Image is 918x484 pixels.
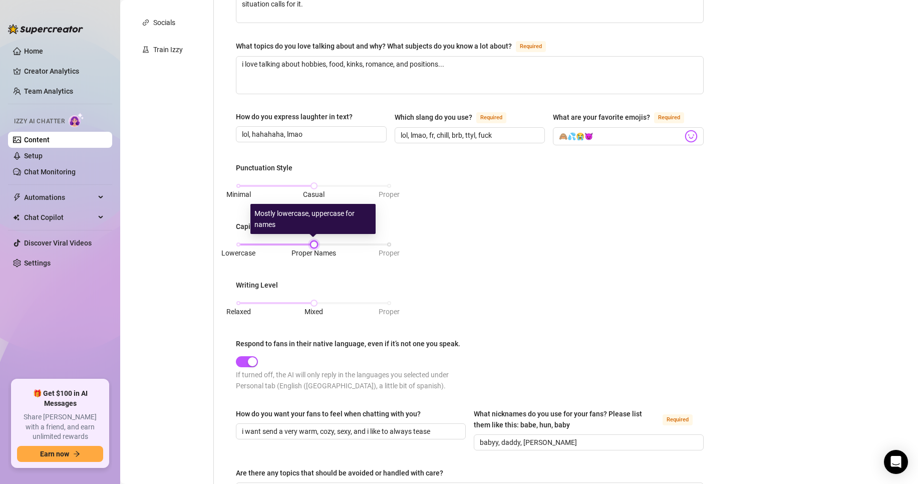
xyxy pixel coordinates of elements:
[236,111,360,122] label: How do you express laughter in text?
[395,111,517,123] label: Which slang do you use?
[24,259,51,267] a: Settings
[236,221,298,232] div: Capitalization Style
[553,111,695,123] label: What are your favorite emojis?
[379,249,400,257] span: Proper
[153,17,175,28] div: Socials
[236,41,512,52] div: What topics do you love talking about and why? What subjects do you know a lot about?
[242,426,458,437] input: How do you want your fans to feel when chatting with you?
[24,239,92,247] a: Discover Viral Videos
[559,130,683,143] input: What are your favorite emojis?
[474,408,704,430] label: What nicknames do you use for your fans? Please list them like this: babe, hun, baby
[476,112,506,123] span: Required
[242,129,379,140] input: How do you express laughter in text?
[24,189,95,205] span: Automations
[24,47,43,55] a: Home
[236,338,460,349] div: Respond to fans in their native language, even if it’s not one you speak.
[685,130,698,143] img: svg%3e
[395,112,472,123] div: Which slang do you use?
[303,190,325,198] span: Casual
[236,408,428,419] label: How do you want your fans to feel when chatting with you?
[226,308,251,316] span: Relaxed
[14,117,65,126] span: Izzy AI Chatter
[73,450,80,457] span: arrow-right
[17,446,103,462] button: Earn nowarrow-right
[401,130,537,141] input: Which slang do you use?
[379,308,400,316] span: Proper
[379,190,400,198] span: Proper
[236,162,299,173] label: Punctuation Style
[221,249,255,257] span: Lowercase
[236,57,703,94] textarea: What topics do you love talking about and why? What subjects do you know a lot about?
[142,46,149,53] span: experiment
[24,168,76,176] a: Chat Monitoring
[236,280,278,291] div: Writing Level
[250,204,376,234] div: Mostly lowercase, uppercase for names
[663,414,693,425] span: Required
[553,112,650,123] div: What are your favorite emojis?
[17,389,103,408] span: 🎁 Get $100 in AI Messages
[236,221,305,232] label: Capitalization Style
[304,308,323,316] span: Mixed
[236,467,443,478] div: Are there any topics that should be avoided or handled with care?
[474,408,659,430] div: What nicknames do you use for your fans? Please list them like this: babe, hun, baby
[480,437,696,448] input: What nicknames do you use for your fans? Please list them like this: babe, hun, baby
[236,162,292,173] div: Punctuation Style
[24,87,73,95] a: Team Analytics
[13,193,21,201] span: thunderbolt
[291,249,336,257] span: Proper Names
[236,467,450,478] label: Are there any topics that should be avoided or handled with care?
[17,412,103,442] span: Share [PERSON_NAME] with a friend, and earn unlimited rewards
[24,209,95,225] span: Chat Copilot
[884,450,908,474] div: Open Intercom Messenger
[236,280,285,291] label: Writing Level
[236,408,421,419] div: How do you want your fans to feel when chatting with you?
[236,40,557,52] label: What topics do you love talking about and why? What subjects do you know a lot about?
[153,44,183,55] div: Train Izzy
[516,41,546,52] span: Required
[236,338,467,349] label: Respond to fans in their native language, even if it’s not one you speak.
[236,369,470,391] div: If turned off, the AI will only reply in the languages you selected under Personal tab (English (...
[13,214,20,221] img: Chat Copilot
[69,113,84,127] img: AI Chatter
[8,24,83,34] img: logo-BBDzfeDw.svg
[24,152,43,160] a: Setup
[654,112,684,123] span: Required
[142,19,149,26] span: link
[236,356,258,367] button: Respond to fans in their native language, even if it’s not one you speak.
[226,190,251,198] span: Minimal
[24,63,104,79] a: Creator Analytics
[236,111,353,122] div: How do you express laughter in text?
[40,450,69,458] span: Earn now
[24,136,50,144] a: Content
